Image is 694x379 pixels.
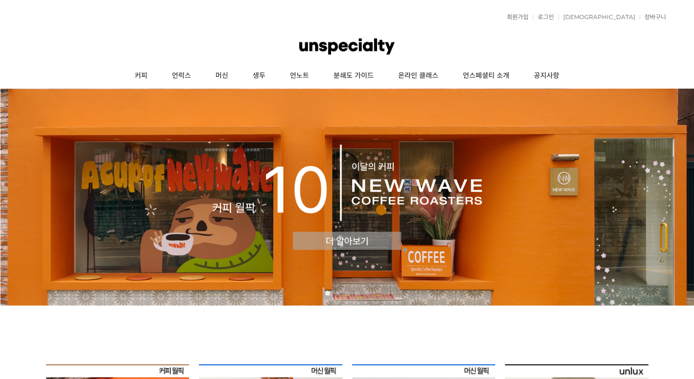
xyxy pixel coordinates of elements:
[325,291,330,296] a: 1
[122,64,160,88] a: 커피
[502,14,528,20] a: 회원가입
[240,64,278,88] a: 생두
[278,64,321,88] a: 언노트
[335,291,340,296] a: 2
[522,64,572,88] a: 공지사항
[640,14,666,20] a: 장바구니
[558,14,635,20] a: [DEMOGRAPHIC_DATA]
[160,64,203,88] a: 언럭스
[321,64,386,88] a: 분쇄도 가이드
[299,32,394,61] img: 언스페셜티 몰
[364,291,369,296] a: 5
[451,64,522,88] a: 언스페셜티 소개
[533,14,554,20] a: 로그인
[203,64,240,88] a: 머신
[355,291,359,296] a: 4
[386,64,451,88] a: 온라인 클래스
[345,291,350,296] a: 3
